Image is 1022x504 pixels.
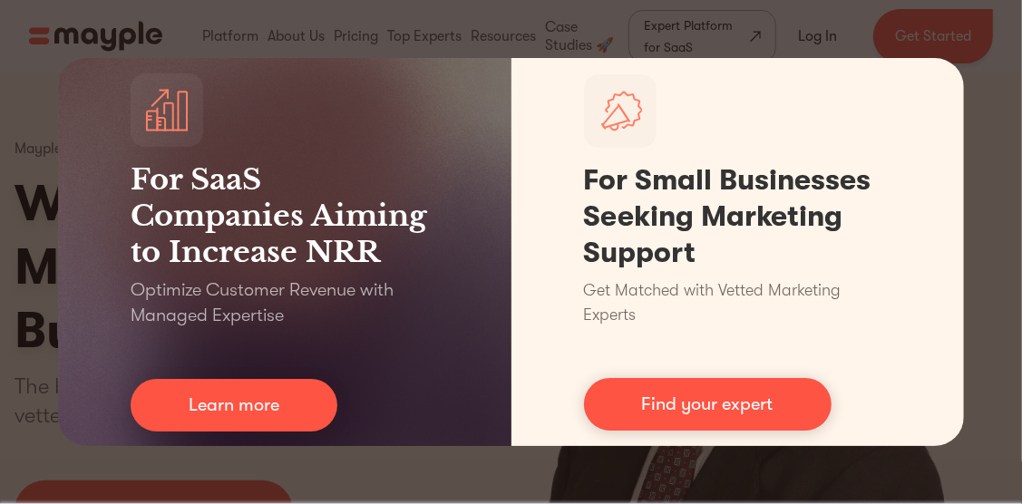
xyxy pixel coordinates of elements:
a: Learn more [131,379,337,431]
p: Optimize Customer Revenue with Managed Expertise [131,277,439,328]
p: Get Matched with Vetted Marketing Experts [584,278,892,327]
h1: For Small Businesses Seeking Marketing Support [584,162,892,271]
a: Find your expert [584,378,832,431]
h3: For SaaS Companies Aiming to Increase NRR [131,161,439,270]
